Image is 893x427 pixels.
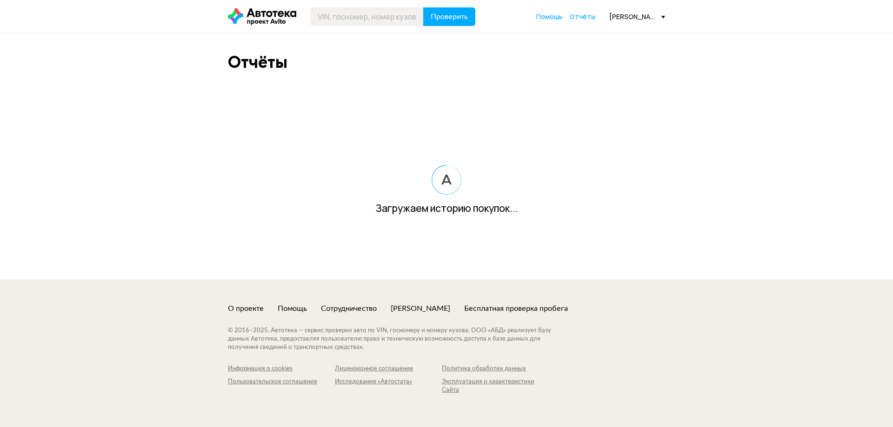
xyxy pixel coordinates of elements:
[228,378,335,394] a: Пользовательское соглашение
[609,12,665,21] div: [PERSON_NAME][EMAIL_ADDRESS][DOMAIN_NAME]
[423,7,475,26] button: Проверить
[442,378,549,394] a: Эксплуатация и характеристики Сайта
[442,365,549,373] a: Политика обработки данных
[335,365,442,373] a: Лицензионное соглашение
[228,303,264,314] a: О проекте
[228,52,287,72] div: Отчёты
[536,12,563,21] a: Помощь
[431,13,468,20] span: Проверить
[310,7,424,26] input: VIN, госномер, номер кузова
[228,327,570,352] div: © 2016– 2025 . Автотека — сервис проверки авто по VIN, госномеру и номеру кузова. ООО «АБД» реали...
[228,204,665,212] div: Загружаем историю покупок...
[278,303,307,314] a: Помощь
[321,303,377,314] a: Сотрудничество
[464,303,568,314] a: Бесплатная проверка пробега
[228,378,335,386] div: Пользовательское соглашение
[335,378,442,386] div: Исследование «Автостата»
[570,12,595,21] a: Отчёты
[228,365,335,373] a: Информация о cookies
[335,378,442,394] a: Исследование «Автостата»
[391,303,450,314] a: [PERSON_NAME]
